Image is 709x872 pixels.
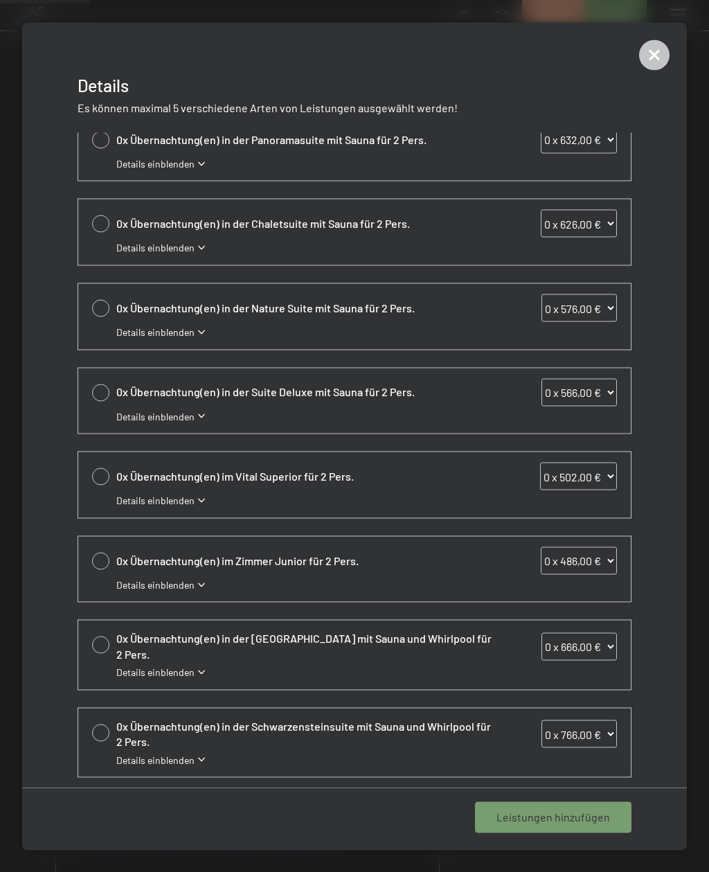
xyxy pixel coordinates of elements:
span: 0x Übernachtung(en) in der Chaletsuite mit Sauna für 2 Pers. [116,216,492,231]
span: 0x Übernachtung(en) in der Panoramasuite mit Sauna für 2 Pers. [116,132,492,147]
span: Details einblenden [116,326,195,339]
span: Details einblenden [116,409,195,423]
p: Es können maximal 5 verschiedene Arten von Leistungen ausgewählt werden! [78,100,631,115]
span: 0x Übernachtung(en) im Zimmer Junior für 2 Pers. [116,553,492,568]
span: Leistungen hinzufügen [496,810,610,825]
span: 0x Übernachtung(en) im Vital Superior für 2 Pers. [116,469,492,484]
span: Details einblenden [116,666,195,679]
span: Details einblenden [116,753,195,767]
span: Details einblenden [116,494,195,508]
span: 0x Übernachtung(en) in der [GEOGRAPHIC_DATA] mit Sauna und Whirlpool für 2 Pers. [116,631,492,662]
span: Details einblenden [116,157,195,170]
span: Details einblenden [116,578,195,591]
span: Details einblenden [116,241,195,255]
span: 0x Übernachtung(en) in der Nature Suite mit Sauna für 2 Pers. [116,300,492,315]
span: 0x Übernachtung(en) in der Suite Deluxe mit Sauna für 2 Pers. [116,384,492,400]
span: 0x Übernachtung(en) in der Schwarzensteinsuite mit Sauna und Whirlpool für 2 Pers. [116,718,492,749]
span: Details [78,74,129,95]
